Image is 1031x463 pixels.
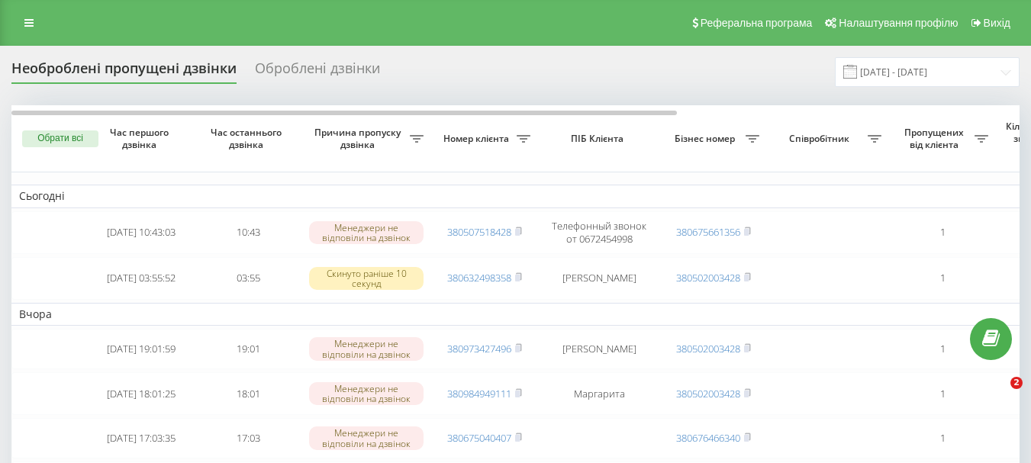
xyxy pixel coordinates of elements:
span: 2 [1010,377,1023,389]
a: 380984949111 [447,387,511,400]
div: Скинуто раніше 10 секунд [309,267,424,290]
a: 380502003428 [676,271,740,285]
span: Вихід [984,17,1010,29]
td: [DATE] 18:01:25 [88,372,195,415]
td: 19:01 [195,329,301,369]
a: 380675040407 [447,431,511,445]
span: Бізнес номер [668,133,746,145]
span: ПІБ Клієнта [551,133,647,145]
td: 18:01 [195,372,301,415]
td: 03:55 [195,257,301,300]
td: [DATE] 10:43:03 [88,211,195,254]
td: 1 [889,257,996,300]
span: Співробітник [775,133,868,145]
td: Телефонный звонок от 0672454998 [538,211,660,254]
td: 10:43 [195,211,301,254]
a: 380507518428 [447,225,511,239]
span: Налаштування профілю [839,17,958,29]
div: Менеджери не відповіли на дзвінок [309,337,424,360]
td: [DATE] 03:55:52 [88,257,195,300]
td: 1 [889,329,996,369]
iframe: Intercom live chat [979,377,1016,413]
td: 17:03 [195,418,301,458]
td: 1 [889,372,996,415]
td: [PERSON_NAME] [538,257,660,300]
div: Менеджери не відповіли на дзвінок [309,221,424,244]
td: [DATE] 19:01:59 [88,329,195,369]
td: 1 [889,418,996,458]
div: Необроблені пропущені дзвінки [11,60,237,84]
a: 380973427496 [447,342,511,355]
span: Час останнього дзвінка [207,127,289,150]
span: Причина пропуску дзвінка [309,127,410,150]
td: 1 [889,211,996,254]
td: [PERSON_NAME] [538,329,660,369]
div: Менеджери не відповіли на дзвінок [309,382,424,405]
td: [DATE] 17:03:35 [88,418,195,458]
a: 380502003428 [676,387,740,400]
a: 380632498358 [447,271,511,285]
button: Обрати всі [22,130,98,147]
a: 380676466340 [676,431,740,445]
span: Час першого дзвінка [100,127,182,150]
div: Оброблені дзвінки [255,60,380,84]
td: Маргарита [538,372,660,415]
span: Пропущених від клієнта [897,127,975,150]
div: Менеджери не відповіли на дзвінок [309,426,424,449]
a: 380502003428 [676,342,740,355]
span: Реферальна програма [701,17,813,29]
a: 380675661356 [676,225,740,239]
span: Номер клієнта [439,133,517,145]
